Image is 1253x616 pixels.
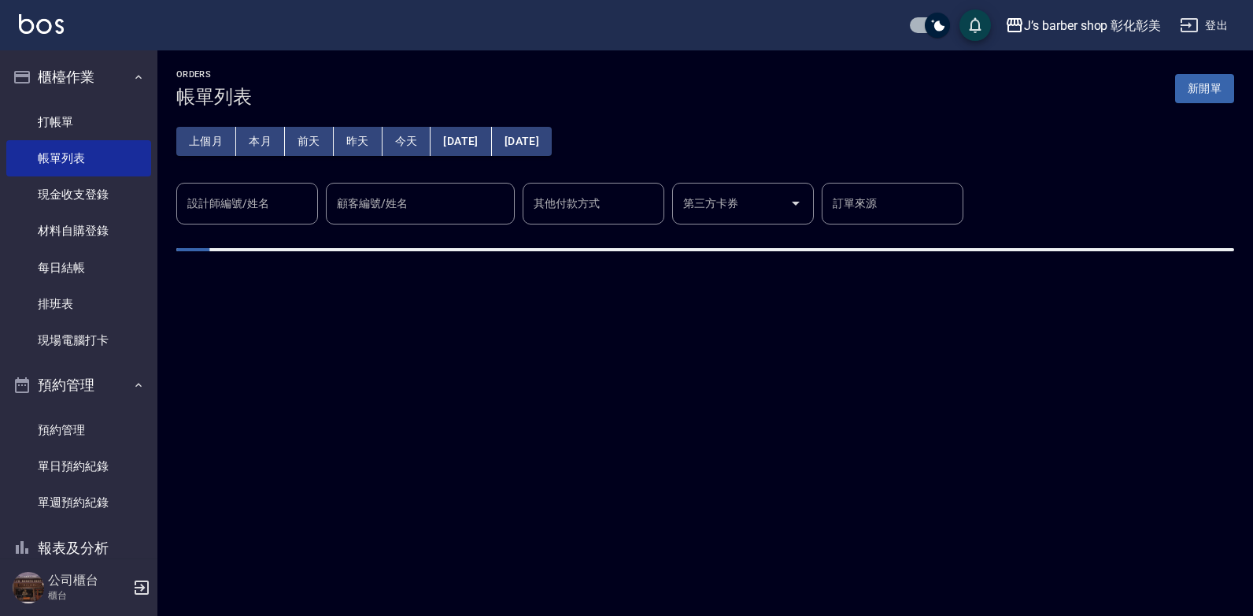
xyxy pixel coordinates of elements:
[48,573,128,588] h5: 公司櫃台
[6,448,151,484] a: 單日預約紀錄
[6,484,151,521] a: 單週預約紀錄
[48,588,128,603] p: 櫃台
[6,104,151,140] a: 打帳單
[431,127,491,156] button: [DATE]
[6,57,151,98] button: 櫃檯作業
[783,191,808,216] button: Open
[176,86,252,108] h3: 帳單列表
[6,286,151,322] a: 排班表
[6,250,151,286] a: 每日結帳
[1175,74,1234,103] button: 新開單
[19,14,64,34] img: Logo
[383,127,431,156] button: 今天
[1024,16,1161,35] div: J’s barber shop 彰化彰美
[6,140,151,176] a: 帳單列表
[6,365,151,406] button: 預約管理
[959,9,991,41] button: save
[6,213,151,249] a: 材料自購登錄
[236,127,285,156] button: 本月
[334,127,383,156] button: 昨天
[6,412,151,448] a: 預約管理
[13,572,44,603] img: Person
[492,127,552,156] button: [DATE]
[176,127,236,156] button: 上個月
[1174,11,1234,40] button: 登出
[285,127,334,156] button: 前天
[6,176,151,213] a: 現金收支登錄
[176,69,252,80] h2: ORDERS
[6,322,151,358] a: 現場電腦打卡
[6,528,151,569] button: 報表及分析
[999,9,1167,42] button: J’s barber shop 彰化彰美
[1175,80,1234,95] a: 新開單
